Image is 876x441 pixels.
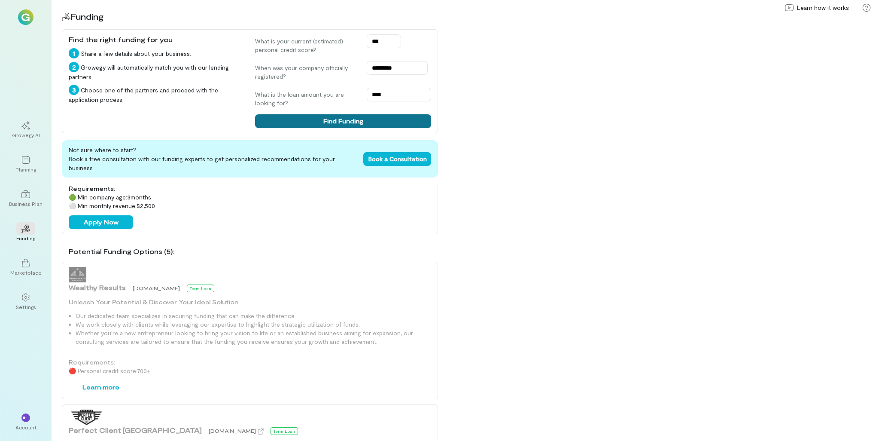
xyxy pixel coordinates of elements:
div: Share a few details about your business. [69,48,241,58]
div: Min monthly revenue: $2,500 [69,202,431,210]
span: Wealthy Results [69,282,126,293]
div: Marketplace [10,269,42,276]
a: [DOMAIN_NAME] [209,426,264,435]
img: Perfect Client USA [69,410,104,425]
a: Business Plan [10,183,41,214]
li: Whether you're a new entrepreneur looking to bring your vision to life or an established business... [76,329,431,346]
div: Business Plan [9,200,43,207]
label: What is the loan amount you are looking for? [255,90,358,107]
div: Growegy AI [12,132,40,138]
div: Planning [15,166,36,173]
span: Learn how it works [797,3,849,12]
a: Marketplace [10,252,41,283]
span: Book a Consultation [368,155,427,162]
a: Growegy AI [10,114,41,145]
div: 3 [69,85,79,95]
label: When was your company officially registered? [255,64,358,81]
button: Learn more [69,380,133,394]
div: Min company age: 3 months [69,193,431,202]
a: Funding [10,217,41,248]
div: 2 [69,62,79,72]
div: Requirements: [69,184,431,193]
div: Funding [16,235,35,242]
button: Book a Consultation [363,152,431,166]
button: Apply Now [69,215,133,229]
img: Wealthy Results [69,267,86,282]
button: Find Funding [255,114,431,128]
div: Personal credit score: 700 + [69,367,431,375]
div: Find the right funding for you [69,34,241,45]
div: Requirements: [69,358,431,367]
div: Term Loan [187,285,214,292]
div: Choose one of the partners and proceed with the application process. [69,85,241,104]
span: 🟢 [69,193,76,201]
div: Not sure where to start? Book a free consultation with our funding experts to get personalized re... [62,140,438,178]
a: Settings [10,286,41,317]
div: 1 [69,48,79,58]
div: Growegy will automatically match you with our lending partners. [69,62,241,81]
span: Perfect Client [GEOGRAPHIC_DATA] [69,425,202,435]
label: What is your current (estimated) personal credit score? [255,37,358,54]
div: Account [15,424,36,431]
div: Potential Funding Options (5): [69,246,438,257]
span: Funding [70,11,103,21]
li: Our dedicated team specializes in securing funding that can make the difference. [76,312,431,320]
div: Settings [16,303,36,310]
span: [DOMAIN_NAME] [133,285,180,291]
span: 🔴 [69,367,76,374]
span: [DOMAIN_NAME] [209,428,256,434]
li: We work closely with clients while leveraging our expertise to highlight the strategic utilizatio... [76,320,431,329]
a: Planning [10,149,41,180]
div: Term Loan [271,427,298,435]
span: ⚪ [69,202,76,209]
div: Unleash Your Potential & Discover Your Ideal Solution [69,298,431,306]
